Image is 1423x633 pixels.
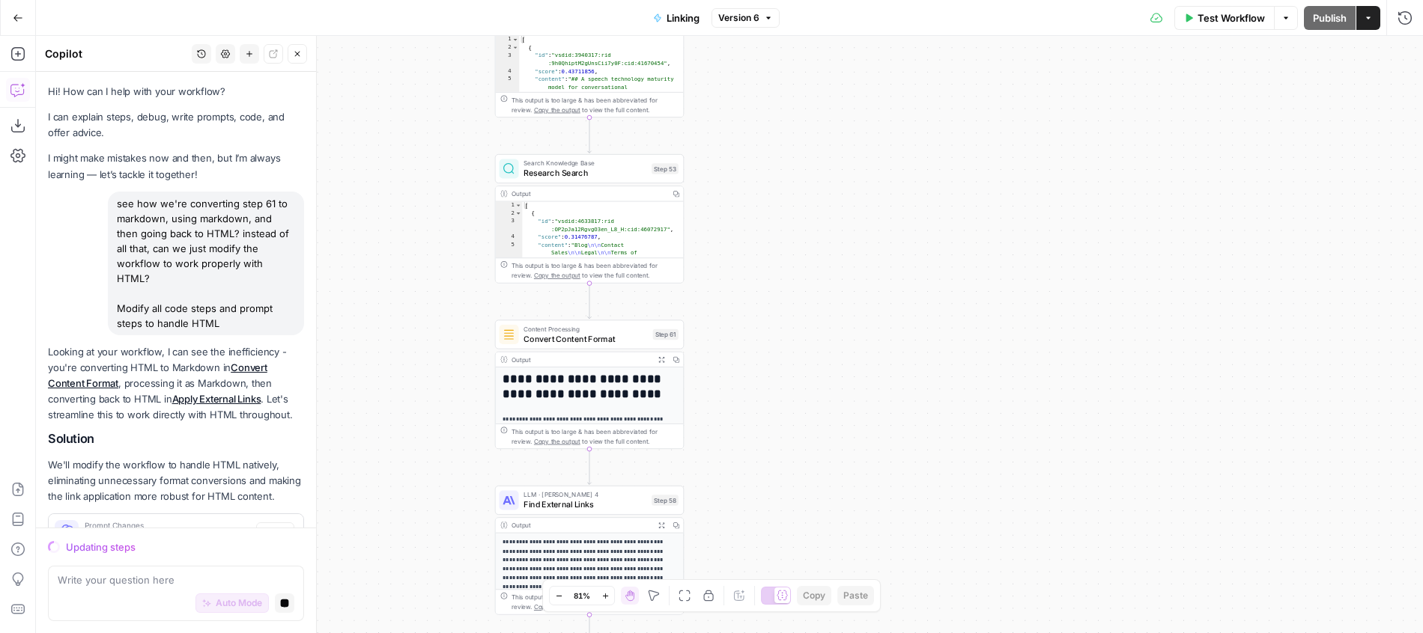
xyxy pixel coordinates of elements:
div: 5 [496,241,523,328]
div: Output [512,520,651,530]
span: LLM · [PERSON_NAME] 4 [524,490,647,500]
button: Apply [256,522,294,542]
button: Version 6 [711,8,780,28]
div: This output is too large & has been abbreviated for review. to view the full content. [512,260,679,280]
button: Linking [644,6,709,30]
span: Toggle code folding, rows 1 through 7 [512,36,519,44]
span: Linking [667,10,700,25]
div: Output [512,189,665,198]
div: see how we're converting step 61 to markdown, using markdown, and then going back to HTML? instea... [108,192,304,335]
span: Search Knowledge Base [524,159,647,168]
div: 2 [496,44,520,52]
div: This output is too large & has been abbreviated for review. to view the full content. [512,426,679,446]
span: Find External Links [524,498,647,510]
p: I might make mistakes now and then, but I’m always learning — let’s tackle it together! [48,150,304,182]
div: This output is too large & has been abbreviated for review. to view the full content. [512,592,679,611]
div: This output is too large & has been abbreviated for review. to view the full content. [512,95,679,114]
p: Looking at your workflow, I can see the inefficiency - you're converting HTML to Markdown in , pr... [48,344,304,423]
g: Edge from step_53 to step_61 [588,284,592,319]
button: Copy [797,586,831,605]
a: Apply External Links [172,393,261,405]
button: Auto Mode [195,593,269,613]
span: Copy the output [534,438,580,445]
div: Step 53 [652,163,679,174]
span: Toggle code folding, rows 1 through 26 [515,201,522,210]
p: We'll modify the workflow to handle HTML natively, eliminating unnecessary format conversions and... [48,457,304,504]
div: 4 [496,233,523,242]
g: Edge from step_61 to step_58 [588,449,592,484]
span: Test Workflow [1198,10,1265,25]
div: 2 [496,210,523,218]
div: Copilot [45,46,187,61]
span: Toggle code folding, rows 2 through 20 [515,210,522,218]
span: 81% [574,590,590,602]
span: Content Processing [524,324,648,334]
span: Publish [1313,10,1347,25]
p: I can explain steps, debug, write prompts, code, and offer advice. [48,109,304,141]
div: 1 [496,201,523,210]
g: Edge from step_52 to step_53 [588,117,592,153]
img: o3r9yhbrn24ooq0tey3lueqptmfj [503,328,515,340]
div: 4 [496,67,520,76]
span: Copy the output [534,272,580,279]
h2: Solution [48,432,304,446]
span: Copy [803,589,825,602]
span: Apply [263,525,288,539]
span: Prompt Changes [85,522,250,529]
div: 3 [496,52,520,67]
span: Copy the output [534,106,580,114]
span: Research Search [524,167,647,179]
button: Publish [1304,6,1356,30]
div: Step 58 [652,495,679,506]
div: Step 61 [653,329,679,340]
span: Copy the output [534,603,580,611]
div: 1 [496,36,520,44]
span: Convert Content Format [524,333,648,345]
p: Hi! How can I help with your workflow? [48,84,304,100]
div: 3 [496,218,523,233]
div: Output [512,355,651,364]
span: Version 6 [718,11,759,25]
button: Test Workflow [1174,6,1274,30]
span: Toggle code folding, rows 2 through 6 [512,44,519,52]
div: Updating steps [66,539,304,554]
div: Search Knowledge BaseResearch SearchStep 53Output[ { "id":"vsdid:4633817:rid :OP2pJa12RgvgO3en_L8... [495,154,684,284]
a: Convert Content Format [48,361,267,389]
span: Auto Mode [216,596,262,610]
